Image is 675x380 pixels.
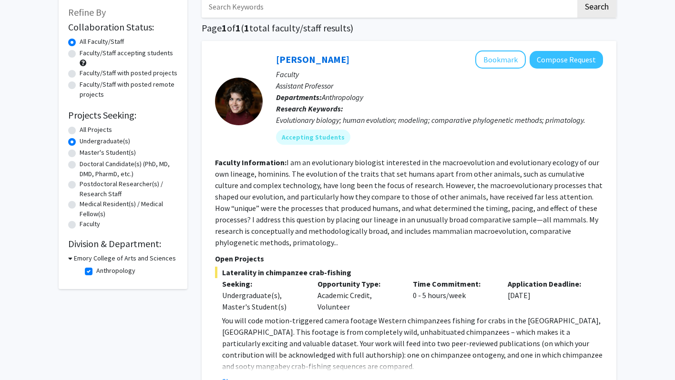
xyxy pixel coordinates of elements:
[317,278,399,290] p: Opportunity Type:
[215,267,603,278] span: Laterality in chimpanzee crab-fishing
[276,92,322,102] b: Departments:
[501,278,596,312] div: [DATE]
[80,148,136,158] label: Master's Student(s)
[215,158,286,167] b: Faculty Information:
[235,22,241,34] span: 1
[222,278,303,290] p: Seeking:
[80,80,178,100] label: Faculty/Staff with posted remote projects
[80,48,173,58] label: Faculty/Staff accepting students
[74,253,176,263] h3: Emory College of Arts and Sciences
[68,21,178,33] h2: Collaboration Status:
[276,69,603,80] p: Faculty
[80,125,112,135] label: All Projects
[80,159,178,179] label: Doctoral Candidate(s) (PhD, MD, DMD, PharmD, etc.)
[215,158,603,247] fg-read-more: I am an evolutionary biologist interested in the macroevolution and evolutionary ecology of our o...
[222,315,603,372] p: You will code motion-triggered camera footage Western chimpanzees fishing for crabs in the [GEOGR...
[276,53,349,65] a: [PERSON_NAME]
[276,80,603,91] p: Assistant Professor
[322,92,363,102] span: Anthropology
[244,22,249,34] span: 1
[508,278,589,290] p: Application Deadline:
[80,179,178,199] label: Postdoctoral Researcher(s) / Research Staff
[202,22,616,34] h1: Page of ( total faculty/staff results)
[80,68,177,78] label: Faculty/Staff with posted projects
[222,22,227,34] span: 1
[406,278,501,312] div: 0 - 5 hours/week
[80,37,124,47] label: All Faculty/Staff
[68,238,178,250] h2: Division & Department:
[215,253,603,264] p: Open Projects
[475,50,526,69] button: Add Laura van Holstein to Bookmarks
[96,266,135,276] label: Anthropology
[310,278,406,312] div: Academic Credit, Volunteer
[276,130,350,145] mat-chip: Accepting Students
[7,337,41,373] iframe: Chat
[68,6,106,18] span: Refine By
[80,219,100,229] label: Faculty
[80,136,130,146] label: Undergraduate(s)
[530,51,603,69] button: Compose Request to Laura van Holstein
[276,114,603,126] div: Evolutionary biology; human evolution; modeling; comparative phylogenetic methods; primatology.
[276,104,343,113] b: Research Keywords:
[222,290,303,312] div: Undergraduate(s), Master's Student(s)
[413,278,494,290] p: Time Commitment:
[80,199,178,219] label: Medical Resident(s) / Medical Fellow(s)
[68,110,178,121] h2: Projects Seeking:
